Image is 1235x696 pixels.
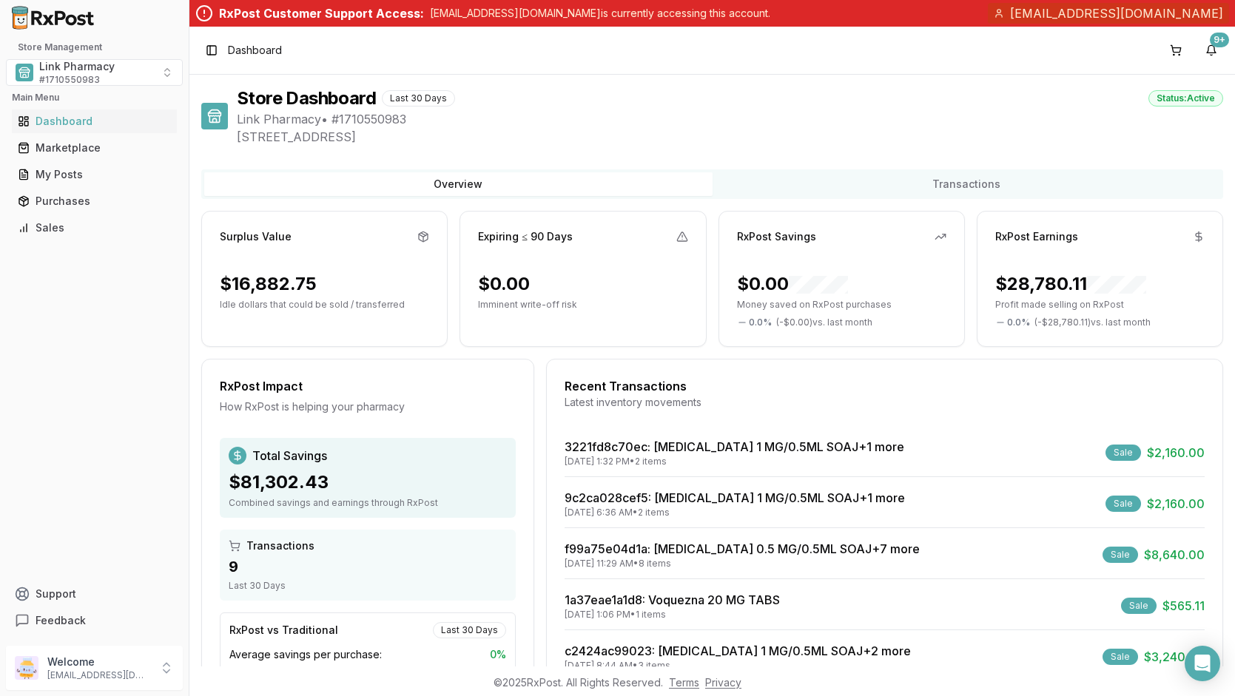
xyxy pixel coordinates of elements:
[565,395,1205,410] div: Latest inventory movements
[478,299,687,311] p: Imminent write-off risk
[246,538,314,553] span: Transactions
[1144,546,1205,564] span: $8,640.00
[47,655,150,669] p: Welcome
[1185,646,1220,681] div: Open Intercom Messenger
[1103,649,1138,665] div: Sale
[565,456,904,467] div: [DATE] 1:32 PM • 2 items
[18,194,171,209] div: Purchases
[47,669,150,681] p: [EMAIL_ADDRESS][DOMAIN_NAME]
[219,4,424,22] div: RxPost Customer Support Access:
[565,592,780,607] a: 1a37eae1a1d8: Voquezna 20 MG TABS
[6,216,183,240] button: Sales
[565,377,1205,395] div: Recent Transactions
[737,272,848,296] div: $0.00
[995,299,1205,311] p: Profit made selling on RxPost
[1144,648,1205,666] span: $3,240.00
[382,90,455,107] div: Last 30 Days
[6,109,183,133] button: Dashboard
[1007,317,1030,328] span: 0.0 %
[565,558,920,570] div: [DATE] 11:29 AM • 8 items
[1147,444,1205,462] span: $2,160.00
[478,272,530,296] div: $0.00
[565,507,905,518] div: [DATE] 6:36 AM • 2 items
[1199,38,1223,62] button: 9+
[12,92,177,104] h2: Main Menu
[478,229,573,244] div: Expiring ≤ 90 Days
[12,188,177,214] a: Purchases
[565,439,904,454] a: 3221fd8c70ec: [MEDICAL_DATA] 1 MG/0.5ML SOAJ+1 more
[1010,4,1223,22] span: [EMAIL_ADDRESS][DOMAIN_NAME]
[6,136,183,160] button: Marketplace
[12,161,177,188] a: My Posts
[995,229,1078,244] div: RxPost Earnings
[1106,445,1141,461] div: Sale
[749,317,772,328] span: 0.0 %
[1210,33,1229,47] div: 9+
[565,660,911,672] div: [DATE] 8:44 AM • 3 items
[18,220,171,235] div: Sales
[737,299,946,311] p: Money saved on RxPost purchases
[565,490,905,505] a: 9c2ca028cef5: [MEDICAL_DATA] 1 MG/0.5ML SOAJ+1 more
[995,272,1146,296] div: $28,780.11
[39,59,115,74] span: Link Pharmacy
[6,189,183,213] button: Purchases
[490,647,506,662] span: 0 %
[1147,495,1205,513] span: $2,160.00
[6,607,183,634] button: Feedback
[204,172,713,196] button: Overview
[1162,597,1205,615] span: $565.11
[1121,598,1157,614] div: Sale
[220,377,516,395] div: RxPost Impact
[229,580,507,592] div: Last 30 Days
[237,110,1223,128] span: Link Pharmacy • # 1710550983
[12,135,177,161] a: Marketplace
[229,556,507,577] div: 9
[6,41,183,53] h2: Store Management
[228,43,282,58] nav: breadcrumb
[565,609,780,621] div: [DATE] 1:06 PM • 1 items
[15,656,38,680] img: User avatar
[18,167,171,182] div: My Posts
[6,6,101,30] img: RxPost Logo
[776,317,872,328] span: ( - $0.00 ) vs. last month
[12,108,177,135] a: Dashboard
[6,59,183,86] button: Select a view
[220,399,516,414] div: How RxPost is helping your pharmacy
[252,447,327,464] span: Total Savings
[229,470,507,494] div: $81,302.43
[565,541,920,556] a: f99a75e04d1a: [MEDICAL_DATA] 0.5 MG/0.5ML SOAJ+7 more
[1106,496,1141,512] div: Sale
[433,622,506,638] div: Last 30 Days
[220,272,317,296] div: $16,882.75
[565,643,911,658] a: c2424ac99023: [MEDICAL_DATA] 1 MG/0.5ML SOAJ+2 more
[39,74,100,86] span: # 1710550983
[18,141,171,155] div: Marketplace
[237,128,1223,146] span: [STREET_ADDRESS]
[430,6,770,21] p: [EMAIL_ADDRESS][DOMAIN_NAME] is currently accessing this account.
[1034,317,1151,328] span: ( - $28,780.11 ) vs. last month
[713,172,1221,196] button: Transactions
[6,581,183,607] button: Support
[229,497,507,509] div: Combined savings and earnings through RxPost
[36,613,86,628] span: Feedback
[228,43,282,58] span: Dashboard
[705,676,741,689] a: Privacy
[6,163,183,186] button: My Posts
[237,87,376,110] h1: Store Dashboard
[18,114,171,129] div: Dashboard
[737,229,816,244] div: RxPost Savings
[1148,90,1223,107] div: Status: Active
[229,647,382,662] span: Average savings per purchase:
[669,676,699,689] a: Terms
[220,299,429,311] p: Idle dollars that could be sold / transferred
[12,214,177,241] a: Sales
[229,623,338,638] div: RxPost vs Traditional
[1103,547,1138,563] div: Sale
[220,229,292,244] div: Surplus Value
